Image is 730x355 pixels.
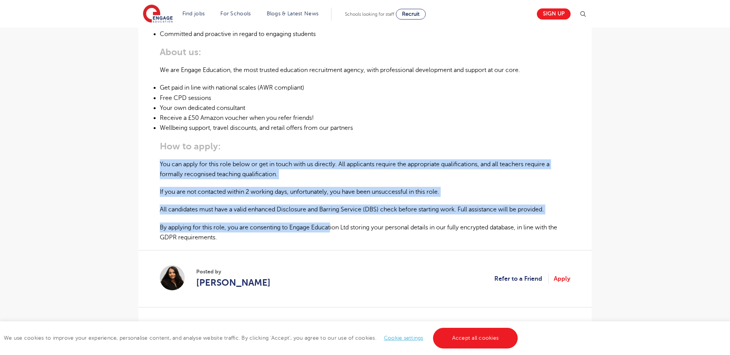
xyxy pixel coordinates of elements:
[160,123,570,133] li: Wellbeing support, travel discounts, and retail offers from our partners
[220,11,251,16] a: For Schools
[4,335,520,341] span: We use cookies to improve your experience, personalise content, and analyse website traffic. By c...
[196,268,271,276] span: Posted by
[384,335,423,341] a: Cookie settings
[160,103,570,113] li: Your own dedicated consultant
[182,11,205,16] a: Find jobs
[143,5,173,24] img: Engage Education
[433,328,518,348] a: Accept all cookies
[396,9,426,20] a: Recruit
[160,93,570,103] li: Free CPD sessions
[160,47,201,57] strong: About us:
[402,11,420,17] span: Recruit
[160,141,221,152] strong: How to apply:
[160,29,570,39] li: Committed and proactive in regard to engaging students
[196,276,271,290] a: [PERSON_NAME]
[160,113,570,123] li: Receive a £50 Amazon voucher when you refer friends!
[537,8,571,20] a: Sign up
[494,274,549,284] a: Refer to a Friend
[160,222,570,243] p: By applying for this role, you are consenting to Engage Education Ltd storing your personal detai...
[160,187,570,197] p: If you are not contacted within 2 working days, unfortunately, you have been unsuccessful in this...
[160,159,570,180] p: You can apply for this role below or get in touch with us directly. All applicants require the ap...
[160,204,570,214] p: All candidates must have a valid enhanced Disclosure and Barring Service (DBS) check before start...
[345,11,394,17] span: Schools looking for staff
[554,274,570,284] a: Apply
[267,11,319,16] a: Blogs & Latest News
[160,65,570,75] p: We are Engage Education, the most trusted education recruitment agency, with professional develop...
[160,83,570,93] li: Get paid in line with national scales (AWR compliant)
